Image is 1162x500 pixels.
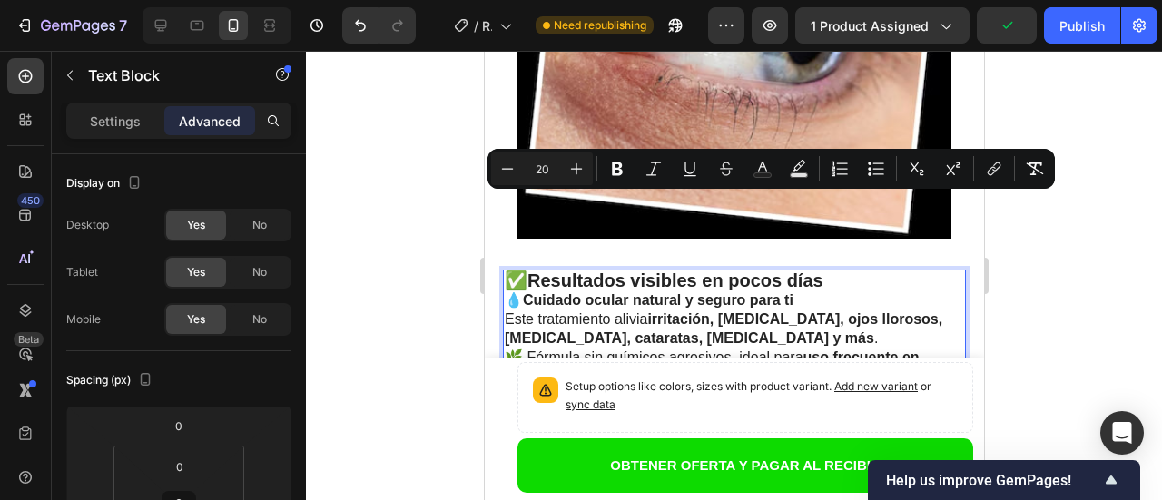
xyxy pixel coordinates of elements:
[485,51,984,500] iframe: Design area
[162,453,198,480] input: 0px
[161,412,197,439] input: 0
[90,112,141,131] p: Settings
[119,15,127,36] p: 7
[66,311,101,328] div: Mobile
[1059,16,1105,35] div: Publish
[20,260,458,295] strong: irritación, [MEDICAL_DATA], ojos llorosos, [MEDICAL_DATA], cataratas, [MEDICAL_DATA] y más
[482,16,492,35] span: Regenerador Celular Ocular
[252,311,267,328] span: No
[554,17,646,34] span: Need republishing
[66,217,109,233] div: Desktop
[187,264,205,280] span: Yes
[252,264,267,280] span: No
[252,217,267,233] span: No
[1044,7,1120,44] button: Publish
[88,64,242,86] p: Text Block
[886,469,1122,491] button: Show survey - Help us improve GemPages!
[17,193,44,208] div: 450
[187,311,205,328] span: Yes
[43,220,339,240] strong: Resultados visibles en pocos días
[66,172,145,196] div: Display on
[487,149,1055,189] div: Editor contextual toolbar
[886,472,1100,489] span: Help us improve GemPages!
[18,219,481,451] div: Rich Text Editor. Editing area: main
[20,298,479,336] p: 🌿 Fórmula sin químicos agresivos, ideal para .
[20,240,479,260] p: 💧
[20,220,339,240] span: ✅
[474,16,478,35] span: /
[187,217,205,233] span: Yes
[38,241,309,257] strong: Cuidado ocular natural y seguro para ti
[7,7,135,44] button: 7
[66,368,156,393] div: Spacing (px)
[14,332,44,347] div: Beta
[1100,411,1144,455] div: Open Intercom Messenger
[811,16,929,35] span: 1 product assigned
[795,7,970,44] button: 1 product assigned
[66,264,98,280] div: Tablet
[179,112,241,131] p: Advanced
[20,260,479,298] p: Este tratamiento alivia .
[342,7,416,44] div: Undo/Redo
